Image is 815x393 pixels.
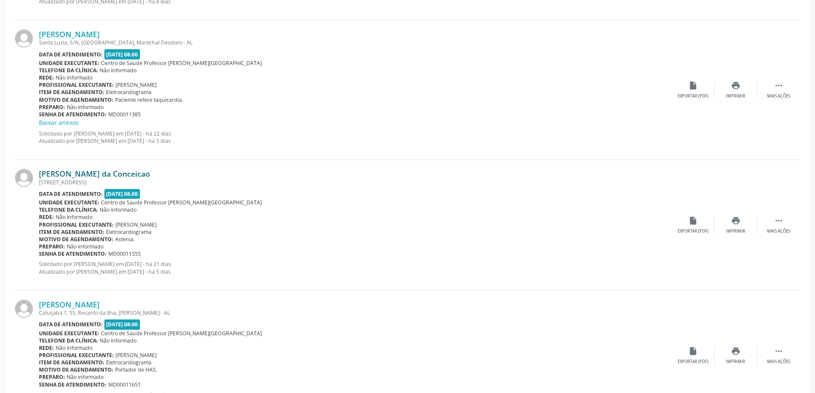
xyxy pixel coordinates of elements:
[39,103,65,111] b: Preparo:
[39,30,100,39] a: [PERSON_NAME]
[774,216,783,225] i: 
[115,366,157,373] span: Portador de HAS.
[39,373,65,381] b: Preparo:
[767,93,790,99] div: Mais ações
[108,111,141,118] span: MD00011385
[15,169,33,187] img: img
[731,216,741,225] i: print
[39,250,107,257] b: Senha de atendimento:
[101,59,262,67] span: Centro de Saude Professor [PERSON_NAME][GEOGRAPHIC_DATA]
[100,206,136,213] span: Não informado
[726,359,745,365] div: Imprimir
[56,344,92,352] span: Não informado
[104,319,140,329] span: [DATE] 08:00
[688,346,698,356] i: insert_drive_file
[15,30,33,47] img: img
[100,337,136,344] span: Não informado
[106,228,151,236] span: Eletrocardiograma
[106,89,151,96] span: Eletrocardiograma
[39,39,672,46] div: Santa Luzia, S/N, [GEOGRAPHIC_DATA], Marechal Deodoro - AL
[731,81,741,90] i: print
[39,130,672,145] p: Solicitado por [PERSON_NAME] em [DATE] - há 22 dias Atualizado por [PERSON_NAME] em [DATE] - há 5...
[39,330,99,337] b: Unidade executante:
[67,243,104,250] span: Não informado
[116,352,157,359] span: [PERSON_NAME]
[39,321,103,328] b: Data de atendimento:
[39,260,672,275] p: Solicitado por [PERSON_NAME] em [DATE] - há 21 dias Atualizado por [PERSON_NAME] em [DATE] - há 5...
[115,96,183,103] span: Paciente refere taquicardia.
[39,359,104,366] b: Item de agendamento:
[731,346,741,356] i: print
[39,169,150,178] a: [PERSON_NAME] da Conceicao
[67,103,104,111] span: Não informado
[115,236,135,243] span: Astenia.
[39,236,113,243] b: Motivo de agendamento:
[39,213,54,221] b: Rede:
[774,81,783,90] i: 
[678,93,708,99] div: Exportar (PDF)
[116,81,157,89] span: [PERSON_NAME]
[688,81,698,90] i: insert_drive_file
[100,67,136,74] span: Não informado
[774,346,783,356] i: 
[56,213,92,221] span: Não informado
[101,330,262,337] span: Centro de Saude Professor [PERSON_NAME][GEOGRAPHIC_DATA]
[39,366,113,373] b: Motivo de agendamento:
[726,228,745,234] div: Imprimir
[39,89,104,96] b: Item de agendamento:
[39,381,107,388] b: Senha de atendimento:
[767,359,790,365] div: Mais ações
[39,179,672,186] div: [STREET_ADDRESS]
[39,300,100,309] a: [PERSON_NAME]
[39,228,104,236] b: Item de agendamento:
[39,111,107,118] b: Senha de atendimento:
[39,74,54,81] b: Rede:
[15,300,33,318] img: img
[39,67,98,74] b: Telefone da clínica:
[67,373,104,381] span: Não informado
[39,81,114,89] b: Profissional executante:
[688,216,698,225] i: insert_drive_file
[39,199,99,206] b: Unidade executante:
[39,51,103,58] b: Data de atendimento:
[726,93,745,99] div: Imprimir
[678,359,708,365] div: Exportar (PDF)
[678,228,708,234] div: Exportar (PDF)
[101,199,262,206] span: Centro de Saude Professor [PERSON_NAME][GEOGRAPHIC_DATA]
[39,309,672,316] div: Catuçaba 1, 55, Recanto da Ilha, [PERSON_NAME] - AL
[39,206,98,213] b: Telefone da clínica:
[767,228,790,234] div: Mais ações
[39,190,103,198] b: Data de atendimento:
[108,250,141,257] span: MD00011555
[39,221,114,228] b: Profissional executante:
[39,243,65,250] b: Preparo:
[106,359,151,366] span: Eletrocardiograma
[39,118,79,127] a: Baixar anexos
[39,344,54,352] b: Rede:
[108,381,141,388] span: MD00011651
[39,352,114,359] b: Profissional executante:
[39,337,98,344] b: Telefone da clínica:
[56,74,92,81] span: Não informado
[39,96,113,103] b: Motivo de agendamento:
[39,59,99,67] b: Unidade executante:
[104,189,140,199] span: [DATE] 08:00
[116,221,157,228] span: [PERSON_NAME]
[104,49,140,59] span: [DATE] 08:00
